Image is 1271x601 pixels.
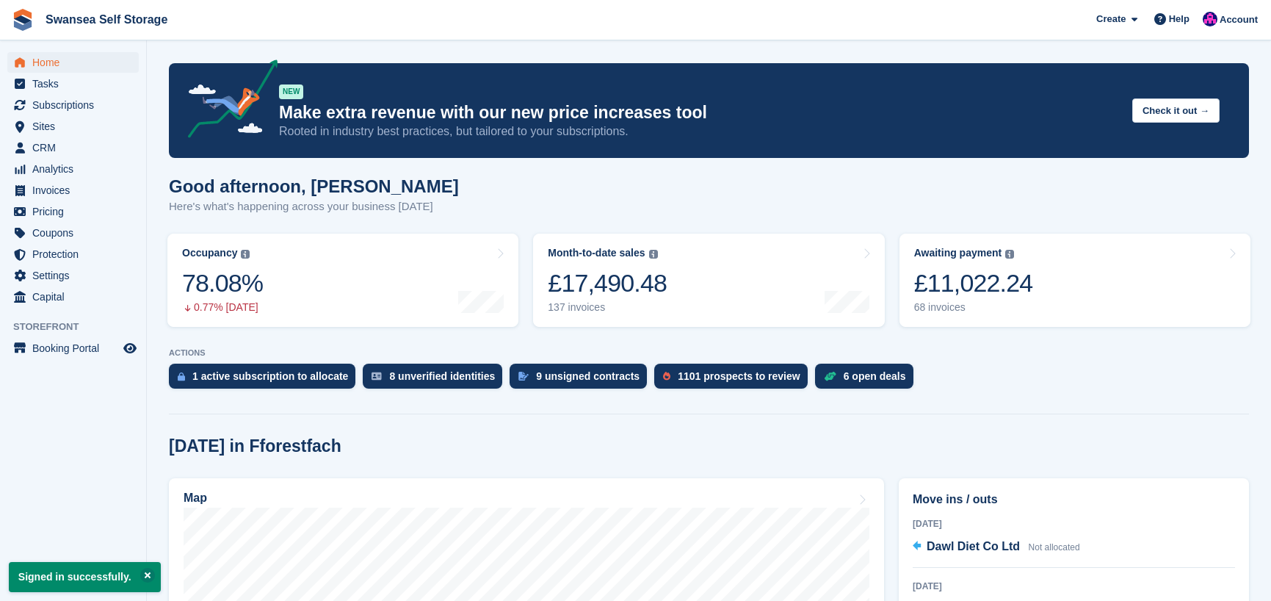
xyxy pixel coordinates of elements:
p: Here's what's happening across your business [DATE] [169,198,459,215]
img: verify_identity-adf6edd0f0f0b5bbfe63781bf79b02c33cf7c696d77639b501bdc392416b5a36.svg [372,372,382,381]
h1: Good afternoon, [PERSON_NAME] [169,176,459,196]
a: menu [7,52,139,73]
a: menu [7,223,139,243]
span: Booking Portal [32,338,120,359]
span: Protection [32,244,120,264]
div: 137 invoices [548,301,667,314]
div: 6 open deals [844,370,906,382]
p: Signed in successfully. [9,562,161,592]
span: Invoices [32,180,120,201]
a: Preview store [121,339,139,357]
a: Occupancy 78.08% 0.77% [DATE] [167,234,518,327]
h2: Move ins / outs [913,491,1235,508]
img: contract_signature_icon-13c848040528278c33f63329250d36e43548de30e8caae1d1a13099fd9432cc5.svg [518,372,529,381]
a: menu [7,137,139,158]
a: Month-to-date sales £17,490.48 137 invoices [533,234,884,327]
img: icon-info-grey-7440780725fd019a000dd9b08b2336e03edf1995a4989e88bcd33f0948082b44.svg [649,250,658,259]
span: Pricing [32,201,120,222]
div: Awaiting payment [914,247,1002,259]
a: menu [7,265,139,286]
span: Tasks [32,73,120,94]
a: Dawl Diet Co Ltd Not allocated [913,538,1080,557]
img: prospect-51fa495bee0391a8d652442698ab0144808aea92771e9ea1ae160a38d050c398.svg [663,372,670,381]
a: 1101 prospects to review [654,364,815,396]
div: £11,022.24 [914,268,1033,298]
span: Not allocated [1029,542,1080,553]
img: active_subscription_to_allocate_icon-d502201f5373d7db506a760aba3b589e785aa758c864c3986d89f69b8ff3... [178,372,185,381]
p: Make extra revenue with our new price increases tool [279,102,1120,123]
span: Help [1169,12,1189,26]
span: CRM [32,137,120,158]
a: 6 open deals [815,364,921,396]
img: icon-info-grey-7440780725fd019a000dd9b08b2336e03edf1995a4989e88bcd33f0948082b44.svg [241,250,250,259]
div: Month-to-date sales [548,247,645,259]
p: Rooted in industry best practices, but tailored to your subscriptions. [279,123,1120,140]
a: 1 active subscription to allocate [169,364,363,396]
img: icon-info-grey-7440780725fd019a000dd9b08b2336e03edf1995a4989e88bcd33f0948082b44.svg [1005,250,1014,259]
a: Awaiting payment £11,022.24 68 invoices [899,234,1250,327]
span: Account [1220,12,1258,27]
img: stora-icon-8386f47178a22dfd0bd8f6a31ec36ba5ce8667c1dd55bd0f319d3a0aa187defe.svg [12,9,34,31]
span: Settings [32,265,120,286]
a: menu [7,116,139,137]
span: Sites [32,116,120,137]
div: 1 active subscription to allocate [192,370,348,382]
a: menu [7,201,139,222]
img: deal-1b604bf984904fb50ccaf53a9ad4b4a5d6e5aea283cecdc64d6e3604feb123c2.svg [824,371,836,381]
img: Donna Davies [1203,12,1217,26]
button: Check it out → [1132,98,1220,123]
span: Coupons [32,223,120,243]
div: 78.08% [182,268,263,298]
a: 9 unsigned contracts [510,364,654,396]
a: menu [7,159,139,179]
a: menu [7,338,139,359]
div: Occupancy [182,247,237,259]
a: Swansea Self Storage [40,7,173,32]
div: 68 invoices [914,301,1033,314]
div: 0.77% [DATE] [182,301,263,314]
h2: Map [184,492,207,505]
div: NEW [279,84,303,99]
h2: [DATE] in Fforestfach [169,436,341,456]
a: 8 unverified identities [363,364,510,396]
div: 9 unsigned contracts [536,370,640,382]
span: Storefront [13,320,146,334]
span: Capital [32,287,120,307]
img: price-adjustments-announcement-icon-8257ccfd72463d97f412b2fc003d46551f7dbcb40ab6d574587a9cd5c0d94... [175,60,278,143]
a: menu [7,180,139,201]
a: menu [7,95,139,115]
span: Create [1096,12,1126,26]
a: menu [7,244,139,264]
div: [DATE] [913,517,1235,530]
div: [DATE] [913,580,1235,593]
span: Dawl Diet Co Ltd [927,540,1020,553]
div: 8 unverified identities [389,370,495,382]
span: Analytics [32,159,120,179]
span: Subscriptions [32,95,120,115]
a: menu [7,287,139,307]
span: Home [32,52,120,73]
div: 1101 prospects to review [678,370,800,382]
a: menu [7,73,139,94]
div: £17,490.48 [548,268,667,298]
p: ACTIONS [169,348,1249,358]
